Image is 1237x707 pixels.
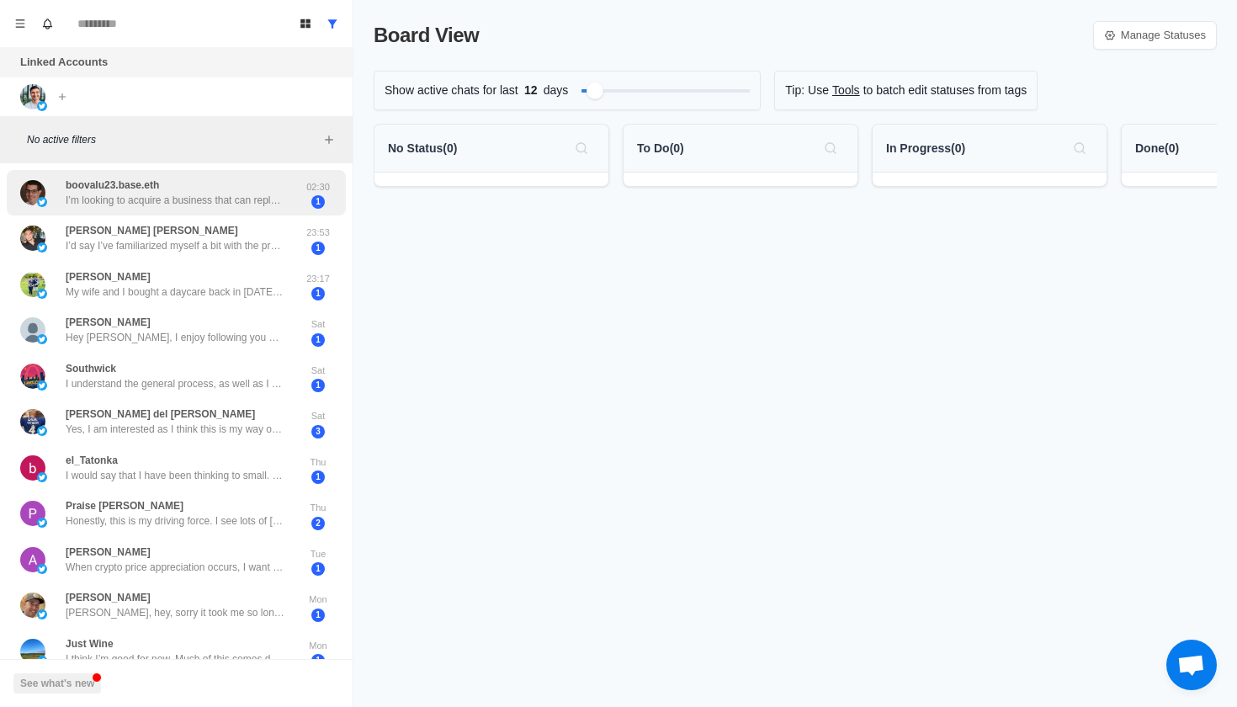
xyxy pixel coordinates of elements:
[311,470,325,484] span: 1
[66,284,284,300] p: My wife and I bought a daycare back in [DATE]. Became profitable in 3.5 years. sold it [DATE]. We...
[37,426,47,436] img: picture
[297,409,339,423] p: Sat
[7,10,34,37] button: Menu
[66,223,238,238] p: [PERSON_NAME] [PERSON_NAME]
[20,593,45,618] img: picture
[1135,140,1179,157] p: Done ( 0 )
[587,82,603,99] div: Filter by activity days
[20,501,45,526] img: picture
[518,82,544,99] span: 12
[20,272,45,297] img: picture
[374,20,479,50] p: Board View
[311,654,325,667] span: 1
[297,226,339,240] p: 23:53
[544,82,569,99] p: days
[20,455,45,481] img: picture
[311,517,325,530] span: 2
[37,518,47,528] img: picture
[66,238,284,253] p: I’d say I’ve familiarized myself a bit with the process but I wouldn’t say I know 100%. So far I’...
[20,84,45,109] img: picture
[37,472,47,482] img: picture
[20,364,45,389] img: picture
[66,651,284,667] p: I think I’m good for now. Much of this comes down to finding the right business and financing
[311,333,325,347] span: 1
[27,132,319,147] p: No active filters
[817,135,844,162] button: Search
[37,609,47,619] img: picture
[52,87,72,107] button: Add account
[311,287,325,300] span: 1
[637,140,684,157] p: To Do ( 0 )
[66,545,151,560] p: [PERSON_NAME]
[37,242,47,252] img: picture
[66,636,114,651] p: Just Wine
[66,407,255,422] p: [PERSON_NAME] del [PERSON_NAME]
[20,317,45,343] img: picture
[297,501,339,515] p: Thu
[311,195,325,209] span: 1
[66,590,151,605] p: [PERSON_NAME]
[37,656,47,666] img: picture
[66,315,151,330] p: [PERSON_NAME]
[37,289,47,299] img: picture
[568,135,595,162] button: Search
[66,605,284,620] p: [PERSON_NAME], hey, sorry it took me so long to reply to this. The call was fine. It was very int...
[292,10,319,37] button: Board View
[311,562,325,576] span: 1
[297,639,339,653] p: Mon
[297,593,339,607] p: Mon
[1093,21,1217,50] a: Manage Statuses
[319,130,339,150] button: Add filters
[66,453,118,468] p: el_Tatonka
[297,547,339,561] p: Tue
[20,180,45,205] img: picture
[785,82,829,99] p: Tip: Use
[385,82,518,99] p: Show active chats for last
[66,376,284,391] p: I understand the general process, as well as I can without ever having purchased a business. My h...
[297,272,339,286] p: 23:17
[66,178,159,193] p: boovalu23.base.eth
[20,639,45,664] img: picture
[20,409,45,434] img: picture
[66,330,284,345] p: Hey [PERSON_NAME], I enjoy following you on Twitter - Thx for this thread. I’ve been in medical s...
[319,10,346,37] button: Show all conversations
[311,242,325,255] span: 1
[37,197,47,207] img: picture
[66,468,284,483] p: I would say that I have been thinking to small. I have had a few side hustles and made a little m...
[66,513,284,529] p: Honestly, this is my driving force. I see lots of [DEMOGRAPHIC_DATA] and [DEMOGRAPHIC_DATA] migra...
[20,226,45,251] img: picture
[66,269,151,284] p: [PERSON_NAME]
[311,609,325,622] span: 1
[832,82,860,99] a: Tools
[66,361,116,376] p: Southwick
[297,455,339,470] p: Thu
[20,547,45,572] img: picture
[297,364,339,378] p: Sat
[66,193,284,208] p: I’m looking to acquire a business that can replace my paltry income as an Uber Eats driver. I’m h...
[863,82,1027,99] p: to batch edit statuses from tags
[37,564,47,574] img: picture
[66,498,183,513] p: Praise [PERSON_NAME]
[1066,135,1093,162] button: Search
[34,10,61,37] button: Notifications
[1166,640,1217,690] a: Open chat
[388,140,457,157] p: No Status ( 0 )
[311,379,325,392] span: 1
[13,673,101,694] button: See what's new
[66,422,284,437] p: Yes, I am interested as I think this is my way out of the corporate world.
[297,180,339,194] p: 02:30
[66,560,284,575] p: When crypto price appreciation occurs, I want to borrow against the crypto and purchase cash flow...
[311,425,325,439] span: 3
[37,334,47,344] img: picture
[37,101,47,111] img: picture
[886,140,965,157] p: In Progress ( 0 )
[20,54,108,71] p: Linked Accounts
[297,317,339,332] p: Sat
[37,380,47,391] img: picture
